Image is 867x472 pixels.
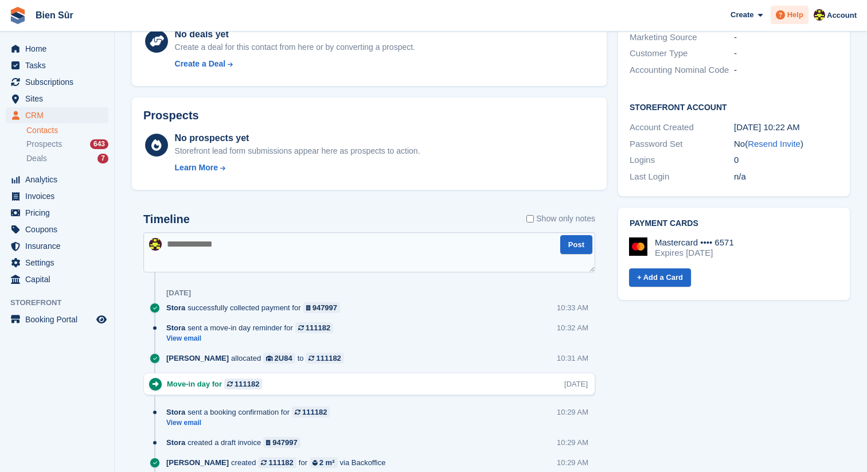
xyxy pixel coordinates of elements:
div: Create a Deal [175,58,226,70]
span: Coupons [25,221,94,237]
div: 10:29 AM [557,407,588,418]
div: Expires [DATE] [655,248,734,258]
a: Create a Deal [175,58,415,70]
div: 2U84 [275,353,292,364]
div: No prospects yet [175,131,420,145]
div: - [734,64,838,77]
div: No [734,138,838,151]
span: Invoices [25,188,94,204]
div: Accounting Nominal Code [630,64,734,77]
div: Mastercard •••• 6571 [655,237,734,248]
a: Deals 7 [26,153,108,165]
div: Customer Type [630,47,734,60]
div: 0 [734,154,838,167]
h2: Payment cards [630,219,838,228]
div: Account Created [630,121,734,134]
div: 111182 [306,322,330,333]
div: Learn More [175,162,218,174]
div: 111182 [316,353,341,364]
h2: Storefront Account [630,101,838,112]
div: 643 [90,139,108,149]
a: Contacts [26,125,108,136]
div: Marketing Source [630,31,734,44]
a: View email [166,418,335,428]
div: [DATE] 10:22 AM [734,121,838,134]
a: menu [6,91,108,107]
div: 947997 [272,437,297,448]
span: Booking Portal [25,311,94,327]
div: 10:29 AM [557,437,588,448]
span: Analytics [25,171,94,188]
a: Learn More [175,162,420,174]
a: menu [6,171,108,188]
img: logo_orange.svg [18,18,28,28]
span: Prospects [26,139,62,150]
div: created for via Backoffice [166,457,391,468]
span: Stora [166,302,185,313]
div: v 4.0.25 [32,18,56,28]
div: n/a [734,170,838,184]
a: menu [6,238,108,254]
div: Domain Overview [46,68,103,75]
a: Preview store [95,313,108,326]
button: Post [560,235,592,254]
span: [PERSON_NAME] [166,457,229,468]
img: stora-icon-8386f47178a22dfd0bd8f6a31ec36ba5ce8667c1dd55bd0f319d3a0aa187defe.svg [9,7,26,24]
label: Show only notes [526,213,595,225]
div: 7 [97,154,108,163]
div: 10:33 AM [557,302,588,313]
div: Storefront lead form submissions appear here as prospects to action. [175,145,420,157]
a: 111182 [295,322,333,333]
div: Create a deal for this contact from here or by converting a prospect. [175,41,415,53]
span: Stora [166,437,185,448]
div: Keywords by Traffic [128,68,189,75]
a: Bien Sûr [31,6,78,25]
a: 111182 [258,457,296,468]
span: ( ) [745,139,803,149]
div: successfully collected payment for [166,302,346,313]
div: sent a move-in day reminder for [166,322,339,333]
div: 111182 [302,407,327,418]
span: [PERSON_NAME] [166,353,229,364]
div: created a draft invoice [166,437,306,448]
div: allocated to [166,353,350,364]
div: - [734,31,838,44]
a: menu [6,311,108,327]
h2: Timeline [143,213,190,226]
div: No deals yet [175,28,415,41]
div: Last Login [630,170,734,184]
a: View email [166,334,339,344]
span: Pricing [25,205,94,221]
a: 111182 [306,353,343,364]
span: Deals [26,153,47,164]
a: 111182 [292,407,330,418]
span: Sites [25,91,94,107]
a: menu [6,41,108,57]
div: - [734,47,838,60]
div: [DATE] [166,288,191,298]
input: Show only notes [526,213,534,225]
a: menu [6,57,108,73]
span: Insurance [25,238,94,254]
img: Marie Tran [814,9,825,21]
div: [DATE] [564,379,588,389]
div: 10:32 AM [557,322,588,333]
img: tab_keywords_by_traffic_grey.svg [116,67,125,76]
span: Stora [166,322,185,333]
span: Stora [166,407,185,418]
img: Marie Tran [149,238,162,251]
img: Mastercard Logo [629,237,647,256]
a: 2U84 [263,353,295,364]
a: 947997 [303,302,341,313]
h2: Prospects [143,109,199,122]
a: 947997 [263,437,300,448]
div: 947997 [313,302,337,313]
a: + Add a Card [629,268,691,287]
div: 111182 [268,457,293,468]
span: Subscriptions [25,74,94,90]
a: 2 m² [310,457,337,468]
div: Move-in day for [167,379,268,389]
a: menu [6,188,108,204]
span: Home [25,41,94,57]
img: website_grey.svg [18,30,28,39]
